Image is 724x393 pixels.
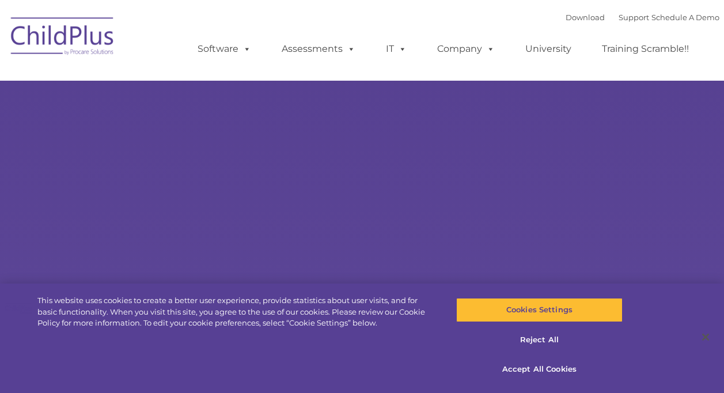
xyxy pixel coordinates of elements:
font: | [566,13,719,22]
a: Assessments [270,37,367,61]
a: Support [619,13,649,22]
button: Reject All [456,328,623,352]
button: Close [693,324,718,350]
a: Company [426,37,506,61]
a: Schedule A Demo [651,13,719,22]
div: This website uses cookies to create a better user experience, provide statistics about user visit... [37,295,434,329]
a: Training Scramble!! [590,37,700,61]
button: Accept All Cookies [456,357,623,381]
a: IT [374,37,418,61]
a: Software [186,37,263,61]
img: ChildPlus by Procare Solutions [5,9,120,67]
a: University [514,37,583,61]
a: Download [566,13,605,22]
button: Cookies Settings [456,298,623,322]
